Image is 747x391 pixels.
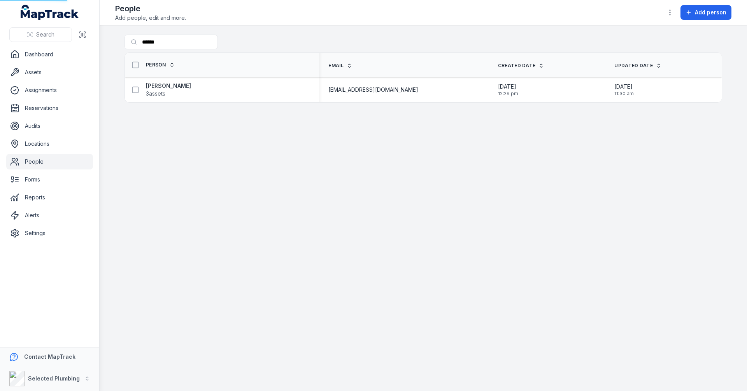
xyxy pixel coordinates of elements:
a: MapTrack [21,5,79,20]
span: 11:30 am [614,91,634,97]
span: 12:29 pm [498,91,518,97]
a: Settings [6,225,93,241]
h2: People [115,3,186,14]
a: Reservations [6,100,93,116]
a: Reports [6,190,93,205]
a: Locations [6,136,93,152]
a: Forms [6,172,93,187]
span: [DATE] [498,83,518,91]
strong: Contact MapTrack [24,353,75,360]
time: 1/14/2025, 12:29:42 PM [498,83,518,97]
span: Add person [695,9,726,16]
a: Assignments [6,82,93,98]
span: 3 assets [146,90,165,98]
span: [EMAIL_ADDRESS][DOMAIN_NAME] [328,86,418,94]
span: Person [146,62,166,68]
button: Add person [680,5,731,20]
a: Updated Date [614,63,661,69]
a: Dashboard [6,47,93,62]
a: Audits [6,118,93,134]
span: [DATE] [614,83,634,91]
a: Person [146,62,175,68]
strong: [PERSON_NAME] [146,82,191,90]
a: Assets [6,65,93,80]
strong: Selected Plumbing [28,375,80,382]
span: Add people, edit and more. [115,14,186,22]
a: Email [328,63,352,69]
span: Updated Date [614,63,653,69]
a: People [6,154,93,169]
a: Created Date [498,63,544,69]
span: Search [36,31,54,38]
span: Email [328,63,344,69]
button: Search [9,27,72,42]
time: 9/2/2025, 11:30:46 AM [614,83,634,97]
a: [PERSON_NAME]3assets [146,82,191,98]
a: Alerts [6,208,93,223]
span: Created Date [498,63,536,69]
